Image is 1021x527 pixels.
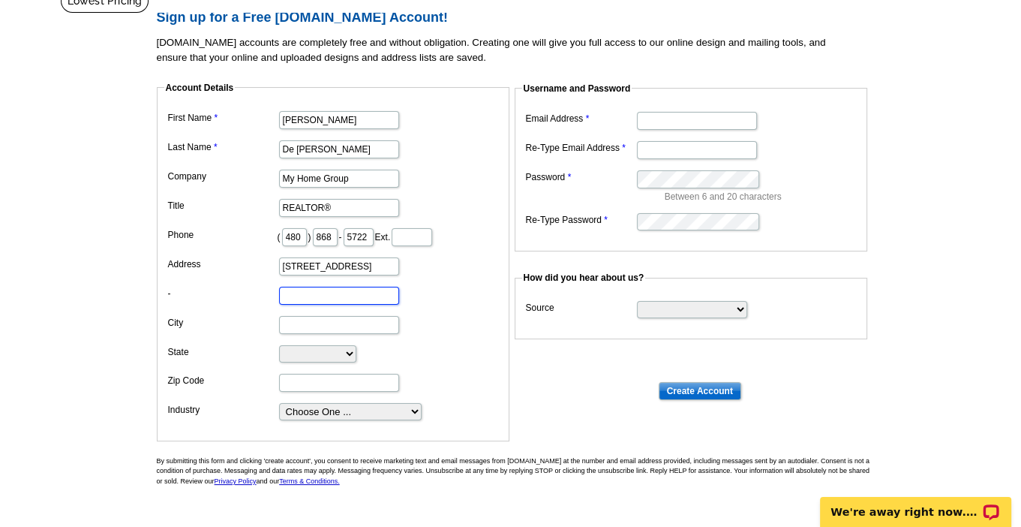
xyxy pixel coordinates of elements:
[526,170,635,184] label: Password
[157,35,877,65] p: [DOMAIN_NAME] accounts are completely free and without obligation. Creating one will give you ful...
[279,477,340,485] a: Terms & Conditions.
[526,213,635,227] label: Re-Type Password
[168,111,278,125] label: First Name
[168,403,278,417] label: Industry
[665,190,860,203] p: Between 6 and 20 characters
[168,287,278,300] label: -
[522,271,646,285] legend: How did you hear about us?
[168,345,278,359] label: State
[157,10,877,26] h2: Sign up for a Free [DOMAIN_NAME] Account!
[659,382,741,400] input: Create Account
[168,316,278,330] label: City
[526,112,635,125] label: Email Address
[157,456,877,487] p: By submitting this form and clicking 'create account', you consent to receive marketing text and ...
[168,257,278,271] label: Address
[168,170,278,183] label: Company
[526,141,635,155] label: Re-Type Email Address
[215,477,257,485] a: Privacy Policy
[522,82,632,95] legend: Username and Password
[164,81,236,95] legend: Account Details
[168,374,278,387] label: Zip Code
[168,140,278,154] label: Last Name
[526,301,635,315] label: Source
[168,199,278,212] label: Title
[810,480,1021,527] iframe: LiveChat chat widget
[164,224,502,248] dd: ( ) - Ext.
[168,228,278,242] label: Phone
